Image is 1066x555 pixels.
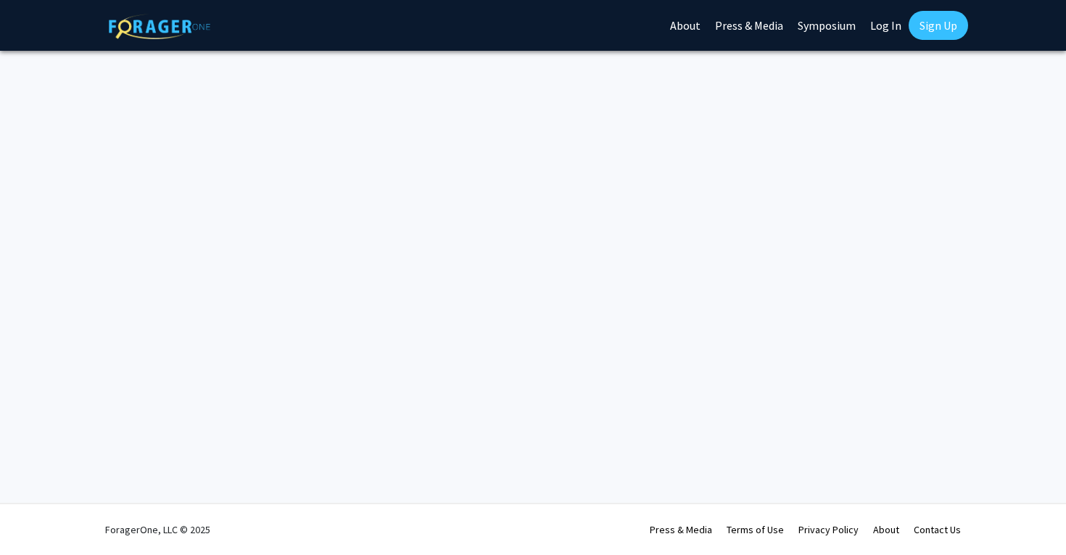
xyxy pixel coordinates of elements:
a: About [873,523,899,536]
a: Privacy Policy [798,523,859,536]
a: Contact Us [914,523,961,536]
img: ForagerOne Logo [109,14,210,39]
div: ForagerOne, LLC © 2025 [105,504,210,555]
a: Press & Media [650,523,712,536]
a: Sign Up [909,11,968,40]
a: Terms of Use [727,523,784,536]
